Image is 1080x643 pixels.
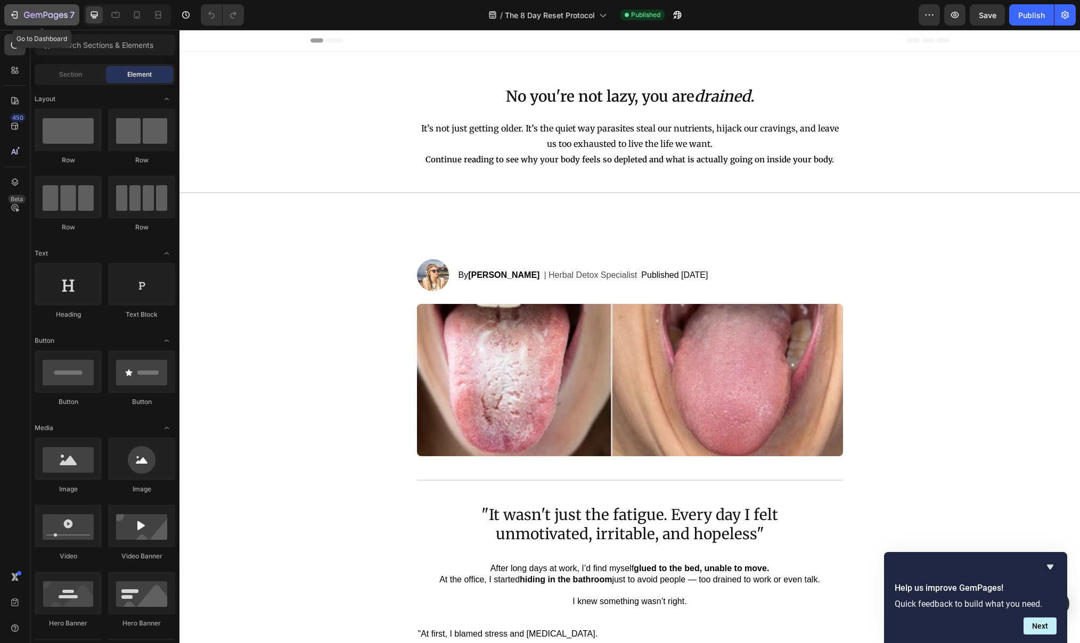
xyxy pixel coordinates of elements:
[35,551,102,561] div: Video
[35,484,102,494] div: Image
[1024,617,1057,634] button: Next question
[158,245,175,262] span: Toggle open
[238,274,664,426] img: gempages_585626741985247927-c1aa0f32-54bc-4fc2-80e5-689a2fab6448.webp
[35,336,54,345] span: Button
[108,619,175,628] div: Hero Banner
[238,474,664,515] h2: "It wasn't just the fatigue. Every day I felt unmotivated, irritable, and hopeless"
[4,4,79,26] button: 7
[462,239,528,252] p: Published [DATE]
[127,70,152,79] span: Element
[289,241,360,250] strong: [PERSON_NAME]
[35,155,102,165] div: Row
[895,582,1057,595] h2: Help us improve GemPages!
[158,332,175,349] span: Toggle open
[895,599,1057,609] p: Quick feedback to build what you need.
[179,30,1080,643] iframe: Design area
[70,9,75,21] p: 7
[35,34,175,55] input: Search Sections & Elements
[364,239,457,252] p: | Herbal Detox Specialist
[1044,560,1057,573] button: Hide survey
[979,11,996,20] span: Save
[59,70,82,79] span: Section
[108,310,175,319] div: Text Block
[201,4,244,26] div: Undo/Redo
[895,560,1057,634] div: Help us improve GemPages!
[158,90,175,108] span: Toggle open
[108,397,175,407] div: Button
[108,551,175,561] div: Video Banner
[500,10,503,21] span: /
[239,533,662,545] p: After long days at work, I’d find myself
[108,155,175,165] div: Row
[35,310,102,319] div: Heading
[970,4,1005,26] button: Save
[340,545,432,554] strong: hiding in the bathroom
[1018,10,1045,21] div: Publish
[35,222,102,232] div: Row
[246,125,654,135] strong: Continue reading to see why your body feels so depleted and what is actually going on inside your...
[35,94,55,104] span: Layout
[35,619,102,628] div: Hero Banner
[238,229,269,261] img: gempages_585626741985247927-7fdd5bfe-7431-4686-a071-b65e7b47deeb.png
[10,113,26,122] div: 450
[505,10,595,21] span: The 8 Day Reset Protocol
[239,91,662,122] p: It’s not just getting older. It’s the quiet way parasites steal our nutrients, hijack our craving...
[108,222,175,232] div: Row
[631,10,660,20] span: Published
[515,57,575,76] strong: drained.
[326,57,515,76] strong: No you're not lazy, you are
[108,484,175,494] div: Image
[35,249,48,258] span: Text
[279,239,361,252] p: By
[454,534,590,543] strong: glued to the bed, unable to move.
[158,419,175,436] span: Toggle open
[239,545,662,556] p: At the office, I started just to avoid people — too drained to work or even talk.
[239,566,662,578] p: I knew something wasn’t right.
[35,397,102,407] div: Button
[35,423,53,433] span: Media
[8,195,26,203] div: Beta
[1009,4,1054,26] button: Publish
